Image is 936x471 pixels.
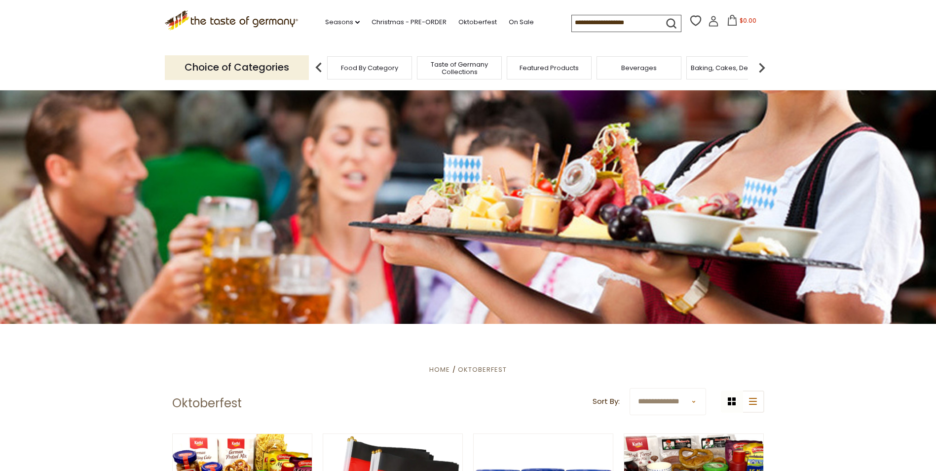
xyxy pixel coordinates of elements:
[721,15,763,30] button: $0.00
[325,17,360,28] a: Seasons
[520,64,579,72] a: Featured Products
[341,64,398,72] a: Food By Category
[621,64,657,72] a: Beverages
[429,365,450,374] a: Home
[309,58,329,78] img: previous arrow
[372,17,447,28] a: Christmas - PRE-ORDER
[420,61,499,76] a: Taste of Germany Collections
[691,64,767,72] a: Baking, Cakes, Desserts
[165,55,309,79] p: Choice of Categories
[172,396,242,411] h1: Oktoberfest
[752,58,772,78] img: next arrow
[740,16,756,25] span: $0.00
[593,395,620,408] label: Sort By:
[458,17,497,28] a: Oktoberfest
[458,365,507,374] a: Oktoberfest
[509,17,534,28] a: On Sale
